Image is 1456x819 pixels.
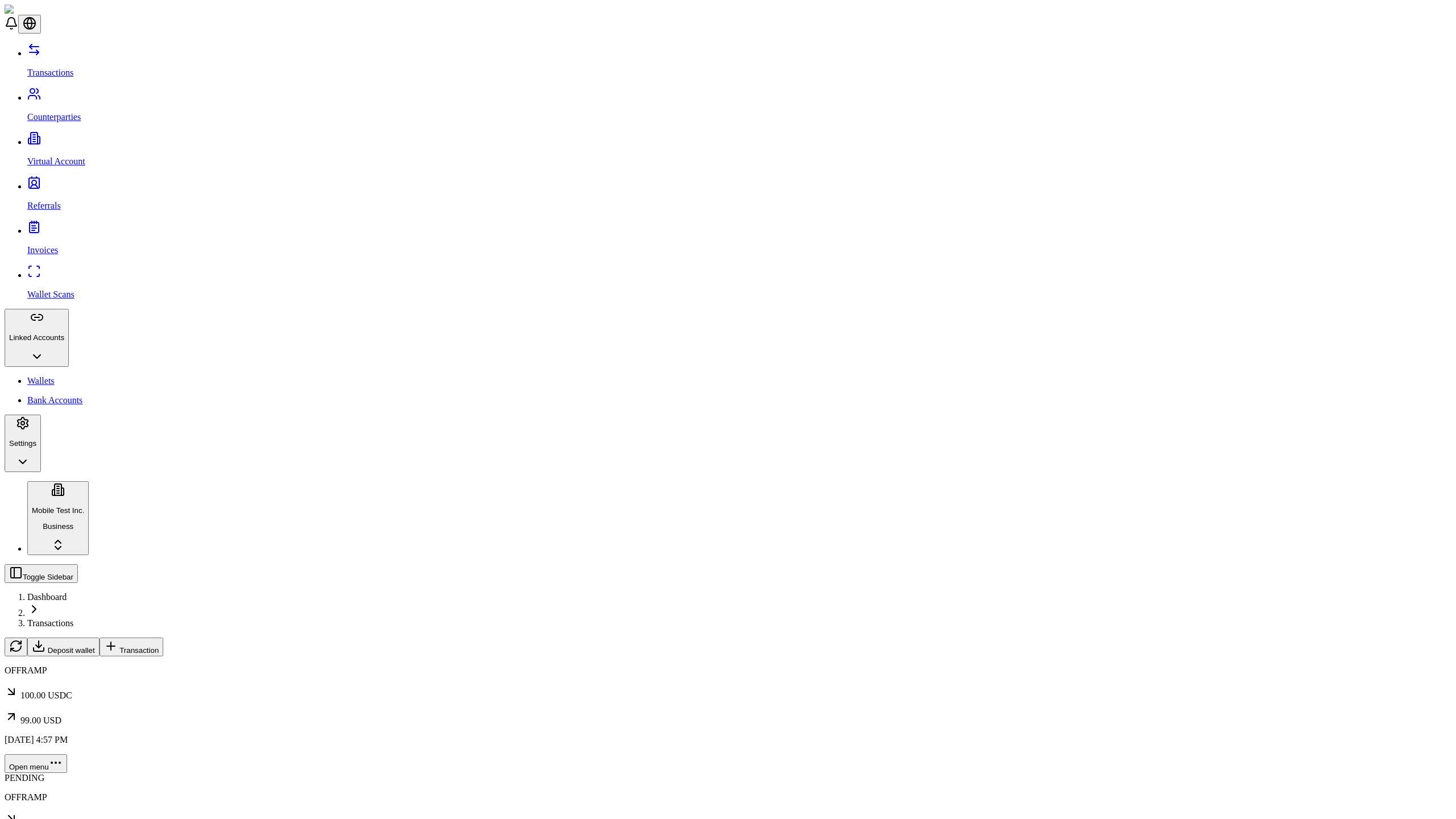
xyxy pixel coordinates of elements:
p: OFFRAMP [5,792,1451,803]
button: Mobile Test Inc.Business [27,481,89,555]
a: Invoices [27,226,1451,255]
p: Linked Accounts [9,333,64,342]
button: Transaction [100,638,164,656]
button: Linked Accounts [5,309,69,367]
button: Toggle Sidebar [5,564,78,583]
a: Wallets [27,376,1451,386]
p: [DATE] 4:57 PM [5,735,1451,745]
span: Deposit wallet [48,646,95,655]
p: Invoices [27,245,1451,255]
a: Bank Accounts [27,395,1451,406]
p: Transactions [27,68,1451,78]
p: Counterparties [27,112,1451,122]
span: Transaction [119,646,159,655]
p: Referrals [27,201,1451,211]
p: Wallet Scans [27,289,1451,300]
a: Wallet Scans [27,270,1451,300]
p: Mobile Test Inc. [32,506,84,515]
a: Virtual Account [27,137,1451,167]
nav: breadcrumb [5,592,1451,628]
p: 99.00 USD [5,710,1451,726]
p: Business [32,522,84,531]
a: Transactions [27,48,1451,78]
div: PENDING [5,773,1451,783]
a: Counterparties [27,93,1451,122]
p: OFFRAMP [5,665,1451,676]
p: Settings [9,439,36,448]
a: Referrals [27,181,1451,211]
p: 100.00 USDC [5,685,1451,701]
a: Transactions [27,618,73,628]
button: Deposit wallet [27,638,100,656]
p: Virtual Account [27,156,1451,167]
a: Dashboard [27,592,67,602]
span: Toggle Sidebar [23,573,73,581]
button: Settings [5,415,41,473]
button: Open menu [5,754,67,773]
span: Open menu [9,763,49,771]
img: ShieldPay Logo [5,5,72,15]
